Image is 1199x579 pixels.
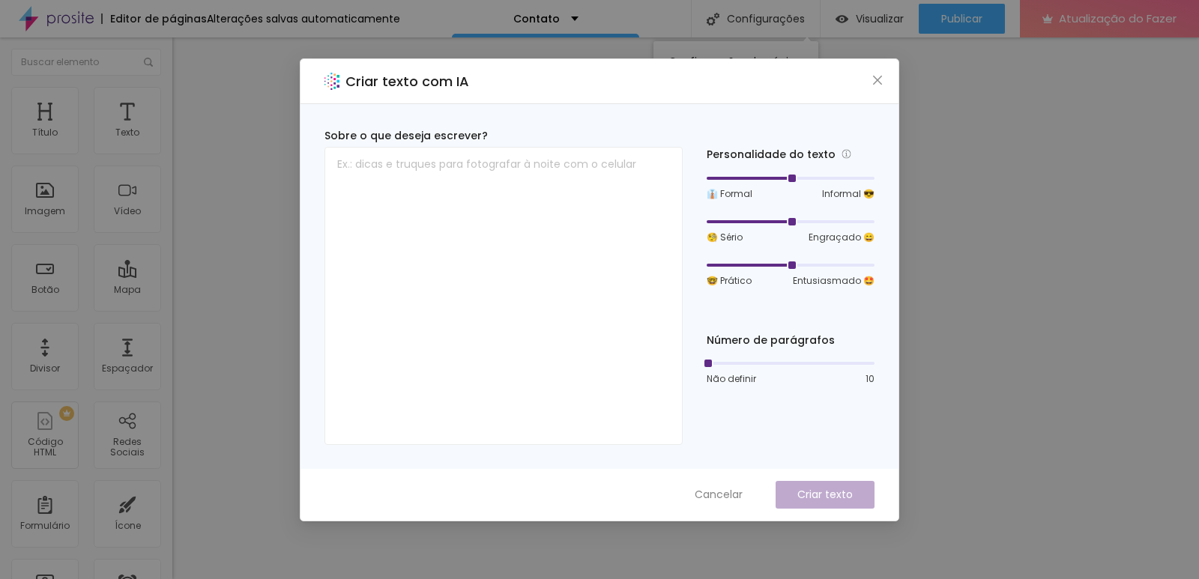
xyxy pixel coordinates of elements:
[707,13,719,25] img: Ícone
[1059,10,1177,26] font: Atualização do Fazer
[115,126,139,139] font: Texto
[707,333,835,348] font: Número de parágrafos
[345,72,469,91] font: Criar texto com IA
[809,231,875,243] font: Engraçado 😄
[919,4,1005,34] button: Publicar
[727,11,805,26] font: Configurações
[172,37,1199,579] iframe: Editor
[114,283,141,296] font: Mapa
[793,274,875,287] font: Entusiasmado 🤩
[680,481,758,509] button: Cancelar
[695,487,743,502] font: Cancelar
[822,187,875,200] font: Informal 😎
[707,187,752,200] font: 👔 Formal
[836,13,848,25] img: view-1.svg
[668,54,802,69] font: Configurações da página
[207,11,400,26] font: Alterações salvas automaticamente
[870,72,886,88] button: Fechar
[110,11,207,26] font: Editor de páginas
[31,283,59,296] font: Botão
[25,204,65,217] font: Imagem
[144,58,153,67] img: Ícone
[941,11,982,26] font: Publicar
[102,362,153,375] font: Espaçador
[110,435,145,458] font: Redes Sociais
[30,362,60,375] font: Divisor
[324,128,488,143] font: Sobre o que deseja escrever?
[707,147,836,162] font: Personalidade do texto
[707,274,752,287] font: 🤓 Prático
[20,519,70,532] font: Formulário
[11,49,161,76] input: Buscar elemento
[856,11,904,26] font: Visualizar
[32,126,58,139] font: Título
[28,435,63,458] font: Código HTML
[821,4,919,34] button: Visualizar
[776,481,875,509] button: Criar texto
[115,519,141,532] font: Ícone
[114,204,141,217] font: Vídeo
[707,231,743,243] font: 🧐 Sério
[707,372,756,385] font: Não definir
[513,11,560,26] font: Contato
[866,372,875,385] font: 10
[872,74,884,86] span: fechar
